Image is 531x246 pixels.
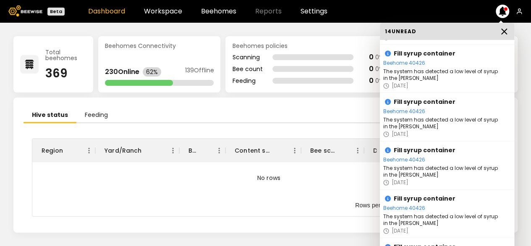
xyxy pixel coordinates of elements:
[142,145,154,156] button: Sort
[88,8,125,15] a: Dashboard
[76,108,116,123] li: Feeding
[310,139,335,162] div: Bee scan hives
[383,48,501,59] div: Fill syrup container
[32,139,95,162] div: Region
[201,8,236,15] a: Beehomes
[235,139,272,162] div: Content scan hives
[383,212,501,227] div: The system has detected a low level of syrup in the [PERSON_NAME]
[383,193,501,204] div: Fill syrup container
[301,8,327,15] a: Settings
[8,5,42,16] img: Beewise logo
[83,144,95,157] button: Menu
[105,69,139,75] div: 230 Online
[383,107,501,116] div: Beehome 40426
[185,67,214,77] div: 139 Offline
[369,77,374,84] div: 0
[179,139,225,162] div: BH ID
[47,8,65,16] div: Beta
[63,145,75,156] button: Sort
[42,139,63,162] div: Region
[383,164,501,179] div: The system has detected a low level of syrup in the [PERSON_NAME]
[232,43,383,49] div: Beehomes policies
[167,144,179,157] button: Menu
[383,59,501,67] div: Beehome 40426
[144,8,182,15] a: Workspace
[373,139,377,162] div: Dead hives
[288,144,301,157] button: Menu
[392,179,408,186] div: [DATE]
[383,204,501,212] div: Beehome 40426
[377,145,388,156] button: Sort
[188,139,196,162] div: BH ID
[383,67,501,82] div: The system has detected a low level of syrup in the [PERSON_NAME]
[272,145,283,156] button: Sort
[375,66,384,72] div: 0 %
[383,145,501,156] div: Fill syrup container
[383,96,501,107] div: Fill syrup container
[383,156,501,164] div: Beehome 40426
[392,227,408,234] div: [DATE]
[196,145,208,156] button: Sort
[105,43,214,49] div: Beehomes Connectivity
[392,82,408,89] div: [DATE]
[32,162,505,193] div: No rows
[383,116,501,131] div: The system has detected a low level of syrup in the [PERSON_NAME]
[45,68,86,79] div: 369
[301,139,364,162] div: Bee scan hives
[95,139,179,162] div: Yard/Ranch
[375,54,384,60] div: 0 %
[45,49,86,61] div: Total beehomes
[105,139,142,162] div: Yard/Ranch
[351,144,364,157] button: Menu
[143,67,161,77] div: 62%
[355,201,397,209] p: Rows per page:
[24,108,76,123] li: Hive status
[335,145,346,156] button: Sort
[369,54,374,61] div: 0
[225,139,301,162] div: Content scan hives
[232,78,262,84] div: Feeding
[232,66,262,72] div: Bee count
[255,8,282,15] span: Reports
[392,131,408,138] div: [DATE]
[385,28,392,35] span: 14
[369,66,374,72] div: 0
[385,28,416,35] div: unread
[213,144,225,157] button: Menu
[232,54,262,60] div: Scanning
[375,78,384,84] div: 0 %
